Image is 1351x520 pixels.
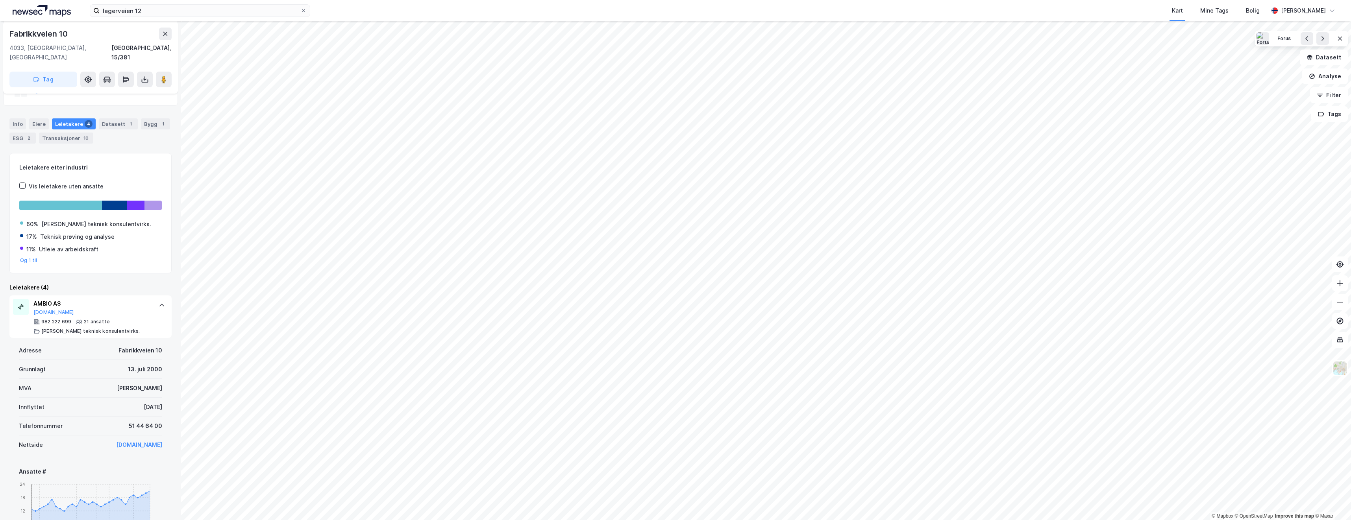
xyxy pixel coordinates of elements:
[26,245,36,254] div: 11%
[26,219,38,229] div: 60%
[1277,35,1291,42] div: Forus
[129,421,162,431] div: 51 44 64 00
[1332,361,1347,376] img: Z
[19,402,44,412] div: Innflyttet
[9,43,111,62] div: 4033, [GEOGRAPHIC_DATA], [GEOGRAPHIC_DATA]
[1275,513,1314,519] a: Improve this map
[40,232,115,242] div: Teknisk prøving og analyse
[1300,50,1348,65] button: Datasett
[19,467,162,476] div: Ansatte #
[9,133,36,144] div: ESG
[118,346,162,355] div: Fabrikkveien 10
[128,365,162,374] div: 13. juli 2000
[111,43,172,62] div: [GEOGRAPHIC_DATA], 15/381
[41,319,71,325] div: 982 222 699
[9,72,77,87] button: Tag
[19,365,46,374] div: Grunnlagt
[52,118,96,129] div: Leietakere
[41,219,151,229] div: [PERSON_NAME] teknisk konsulentvirks.
[1281,6,1326,15] div: [PERSON_NAME]
[1235,513,1273,519] a: OpenStreetMap
[9,118,26,129] div: Info
[1246,6,1260,15] div: Bolig
[1311,106,1348,122] button: Tags
[20,257,37,264] button: Og 1 til
[9,283,172,292] div: Leietakere (4)
[29,118,49,129] div: Eiere
[33,299,151,308] div: AMBIO AS
[1200,6,1229,15] div: Mine Tags
[29,182,104,191] div: Vis leietakere uten ansatte
[144,402,162,412] div: [DATE]
[19,346,42,355] div: Adresse
[159,120,167,128] div: 1
[41,328,140,334] div: [PERSON_NAME] teknisk konsulentvirks.
[33,309,74,315] button: [DOMAIN_NAME]
[1312,482,1351,520] div: Kontrollprogram for chat
[1172,6,1183,15] div: Kart
[19,163,162,172] div: Leietakere etter industri
[13,5,71,17] img: logo.a4113a55bc3d86da70a041830d287a7e.svg
[141,118,170,129] div: Bygg
[20,481,25,486] tspan: 24
[84,319,110,325] div: 21 ansatte
[117,384,162,393] div: [PERSON_NAME]
[100,5,300,17] input: Søk på adresse, matrikkel, gårdeiere, leietakere eller personer
[1272,32,1296,45] button: Forus
[19,384,31,393] div: MVA
[19,421,63,431] div: Telefonnummer
[1312,482,1351,520] iframe: Chat Widget
[82,134,90,142] div: 10
[20,495,25,500] tspan: 18
[25,134,33,142] div: 2
[39,133,93,144] div: Transaksjoner
[1302,68,1348,84] button: Analyse
[20,508,25,513] tspan: 12
[39,245,98,254] div: Utleie av arbeidskraft
[1310,87,1348,103] button: Filter
[116,441,162,448] a: [DOMAIN_NAME]
[1257,32,1269,45] img: Forus
[99,118,138,129] div: Datasett
[19,440,43,450] div: Nettside
[85,120,93,128] div: 4
[26,232,37,242] div: 17%
[1212,513,1233,519] a: Mapbox
[9,28,69,40] div: Fabrikkveien 10
[127,120,135,128] div: 1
